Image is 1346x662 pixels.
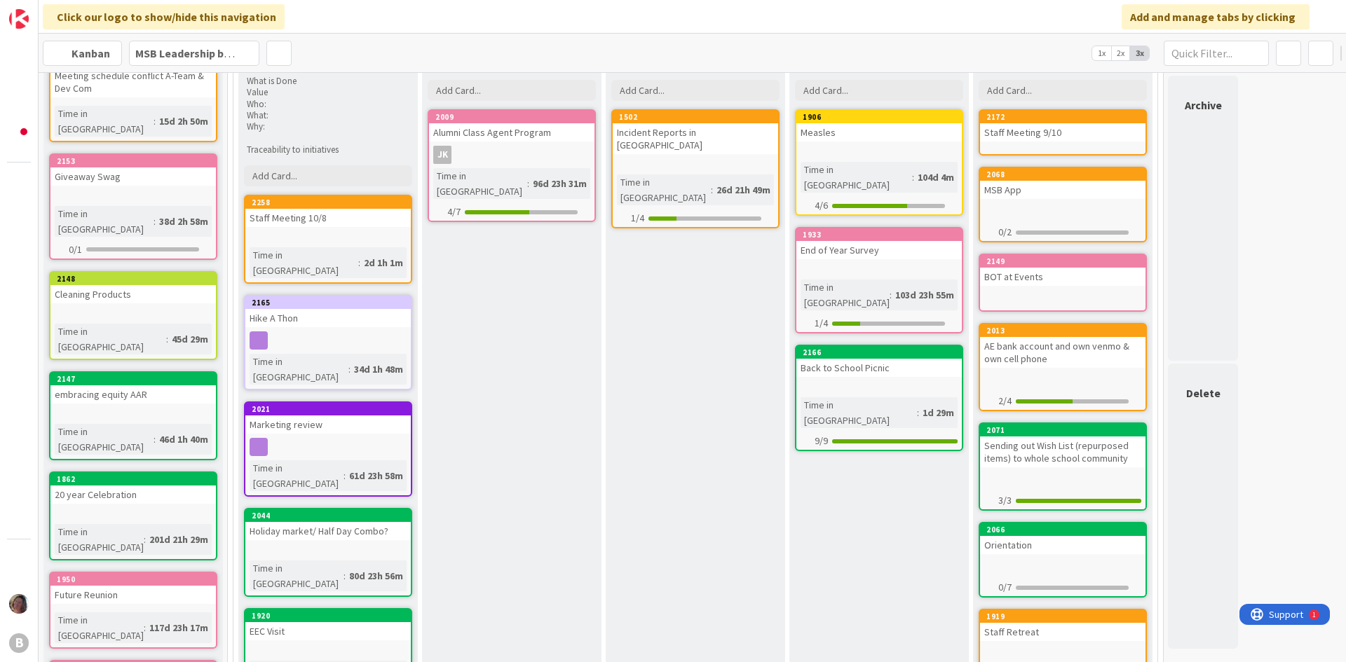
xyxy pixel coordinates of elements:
div: 1502 [619,112,778,122]
div: EEC Visit [245,622,411,640]
div: 2009 [429,111,594,123]
div: 45d 29m [168,331,212,347]
div: Time in [GEOGRAPHIC_DATA] [801,397,917,428]
div: 46d 1h 40m [156,432,212,447]
div: 2068MSB App [980,168,1146,199]
div: 1d 29m [919,405,958,420]
span: Add Card... [803,84,848,97]
span: : [890,287,892,303]
div: 2044 [252,511,411,520]
span: 0/1 [69,242,82,257]
div: Time in [GEOGRAPHIC_DATA] [55,524,144,555]
div: 38d 2h 58m [156,214,212,229]
span: : [912,170,914,185]
div: 1933 [803,230,962,240]
div: 2044 [245,509,411,522]
div: Time in [GEOGRAPHIC_DATA] [250,247,358,278]
span: 1x [1092,46,1111,60]
div: 2153 [57,156,216,166]
div: Giveaway Swag [50,167,216,186]
div: Orientation [980,536,1146,554]
div: Meeting schedule conflict A-Team & Dev Com [50,54,216,97]
div: 117d 23h 17m [146,620,212,635]
div: 15d 2h 50m [156,113,212,129]
div: 2165 [245,296,411,309]
div: 1950 [57,574,216,584]
span: : [917,405,919,420]
img: LS [9,594,29,614]
div: 2021Marketing review [245,403,411,434]
div: 2153 [50,155,216,167]
span: : [527,176,529,191]
div: Time in [GEOGRAPHIC_DATA] [617,174,711,205]
div: 1906Measles [796,111,962,142]
span: 3/3 [998,493,1012,508]
div: 1502Incident Reports in [GEOGRAPHIC_DATA] [613,111,778,154]
div: 2166 [796,346,962,359]
div: Staff Meeting 10/8 [245,209,411,227]
span: 2/4 [998,394,1012,408]
div: Holiday market/ Half Day Combo? [245,522,411,540]
div: 2009Alumni Class Agent Program [429,111,594,142]
span: 3x [1130,46,1149,60]
p: What is Done [247,76,409,87]
div: 2013 [986,326,1146,336]
p: What: [247,110,409,121]
div: 2166Back to School Picnic [796,346,962,377]
div: 186220 year Celebration [50,473,216,504]
span: 0/2 [998,225,1012,240]
div: 2009 [435,112,594,122]
span: : [154,113,156,129]
div: 2013 [980,324,1146,337]
div: 34d 1h 48m [351,361,407,377]
div: JK [429,146,594,164]
div: 1502 [613,111,778,123]
div: 2147embracing equity AAR [50,373,216,404]
div: 1920 [245,609,411,622]
div: 2147 [57,374,216,384]
div: Archive [1185,97,1222,113]
span: Add Card... [252,170,297,182]
div: 2021 [245,403,411,415]
div: 104d 4m [914,170,958,185]
span: : [711,182,713,198]
div: Cleaning Products [50,285,216,303]
div: 1862 [50,473,216,485]
div: 96d 23h 31m [529,176,590,191]
div: 2258 [245,196,411,209]
span: Support [29,2,64,19]
span: Add Card... [987,84,1032,97]
span: Add Card... [436,84,481,97]
img: Visit kanbanzone.com [9,9,29,29]
div: 61d 23h 58m [346,468,407,483]
div: Time in [GEOGRAPHIC_DATA] [250,354,348,385]
div: 1919 [980,610,1146,623]
div: 2258 [252,198,411,207]
div: Staff Meeting 9/10 [980,123,1146,142]
div: Meeting schedule conflict A-Team & Dev Com [50,67,216,97]
div: Measles [796,123,962,142]
div: 2172 [986,112,1146,122]
div: 1919Staff Retreat [980,610,1146,641]
div: AE bank account and own venmo & own cell phone [980,337,1146,368]
div: Time in [GEOGRAPHIC_DATA] [801,280,890,310]
span: : [344,568,346,584]
div: 26d 21h 49m [713,182,774,198]
div: 201d 21h 29m [146,532,212,547]
div: 2165 [252,298,411,308]
div: Time in [GEOGRAPHIC_DATA] [250,560,344,591]
div: MSB App [980,181,1146,199]
div: 2147 [50,373,216,385]
div: Time in [GEOGRAPHIC_DATA] [433,168,527,199]
div: Staff Retreat [980,623,1146,641]
div: 2071Sending out Wish List (repurposed items) to whole school community [980,424,1146,467]
div: 2148 [50,273,216,285]
div: 103d 23h 55m [892,287,958,303]
div: 2071 [980,424,1146,436]
p: Value [247,87,409,98]
div: 2166 [803,347,962,357]
span: 1/4 [631,211,644,226]
div: B [9,633,29,653]
div: Sending out Wish List (repurposed items) to whole school community [980,436,1146,467]
span: 4/6 [815,198,828,213]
